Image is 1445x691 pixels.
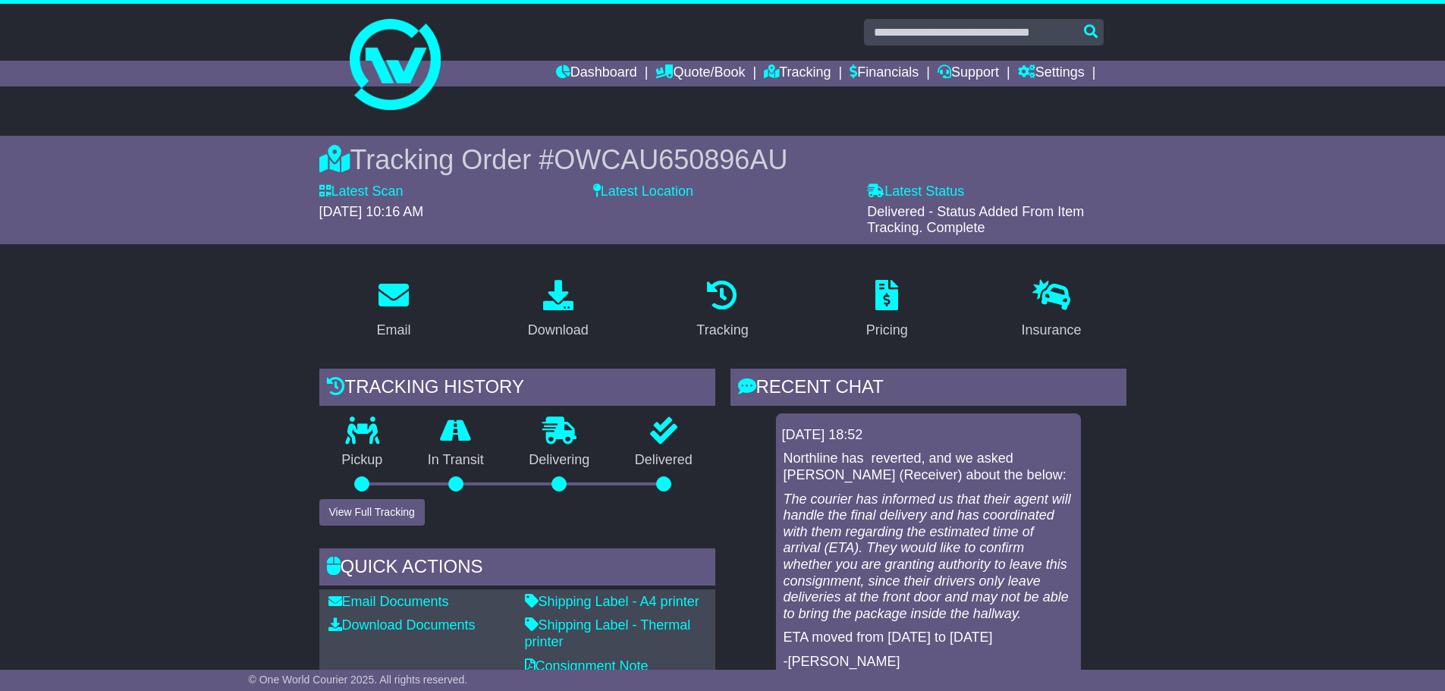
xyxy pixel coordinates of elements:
a: Download Documents [328,617,476,633]
p: Delivering [507,452,613,469]
a: Tracking [764,61,831,86]
div: Pricing [866,320,908,341]
a: Pricing [856,275,918,346]
a: Shipping Label - A4 printer [525,594,699,609]
div: RECENT CHAT [730,369,1126,410]
span: OWCAU650896AU [554,144,787,175]
div: Email [376,320,410,341]
div: Quick Actions [319,548,715,589]
p: Delivered [612,452,715,469]
p: -[PERSON_NAME] [784,654,1073,671]
div: [DATE] 18:52 [782,427,1075,444]
div: Insurance [1022,320,1082,341]
a: Shipping Label - Thermal printer [525,617,691,649]
a: Download [518,275,598,346]
span: © One World Courier 2025. All rights reserved. [249,674,468,686]
em: The courier has informed us that their agent will handle the final delivery and has coordinated w... [784,492,1071,621]
label: Latest Scan [319,184,404,200]
span: Delivered - Status Added From Item Tracking. Complete [867,204,1084,236]
div: Download [528,320,589,341]
p: Pickup [319,452,406,469]
a: Consignment Note [525,658,649,674]
label: Latest Status [867,184,964,200]
p: Northline has reverted, and we asked [PERSON_NAME] (Receiver) about the below: [784,451,1073,483]
p: ETA moved from [DATE] to [DATE] [784,630,1073,646]
span: [DATE] 10:16 AM [319,204,424,219]
a: Insurance [1012,275,1092,346]
div: Tracking history [319,369,715,410]
a: Financials [850,61,919,86]
div: Tracking Order # [319,143,1126,176]
label: Latest Location [593,184,693,200]
div: Tracking [696,320,748,341]
a: Quote/Book [655,61,745,86]
button: View Full Tracking [319,499,425,526]
p: In Transit [405,452,507,469]
a: Tracking [686,275,758,346]
a: Support [938,61,999,86]
a: Dashboard [556,61,637,86]
a: Email [366,275,420,346]
a: Email Documents [328,594,449,609]
a: Settings [1018,61,1085,86]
